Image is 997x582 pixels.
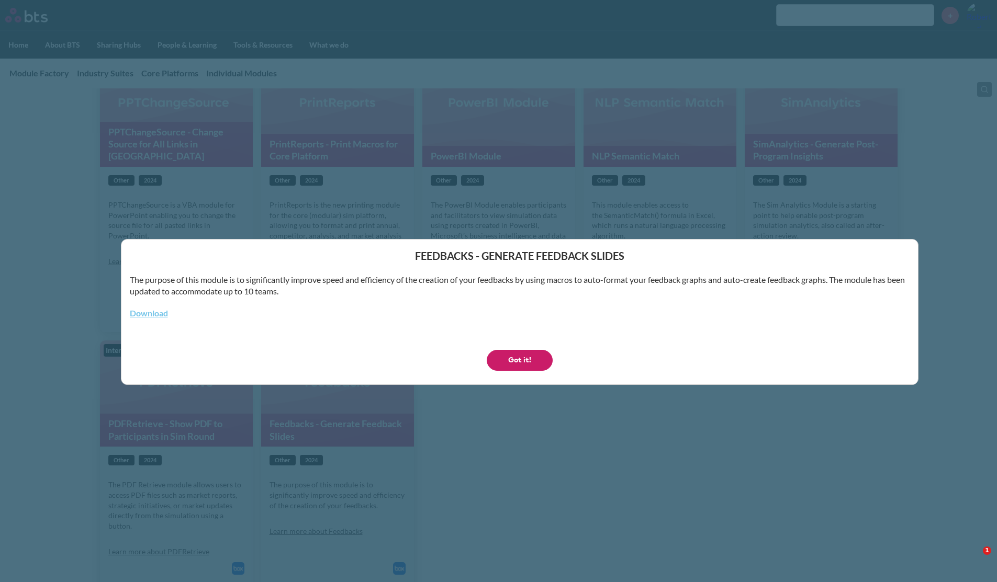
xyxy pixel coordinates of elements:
[487,350,553,371] button: Got it!
[130,274,910,298] p: The purpose of this module is to significantly improve speed and efficiency of the creation of yo...
[130,248,910,264] header: Feedbacks - Generate Feedback Slides
[130,308,168,318] a: Download
[983,546,991,555] span: 1
[961,546,987,572] iframe: Intercom live chat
